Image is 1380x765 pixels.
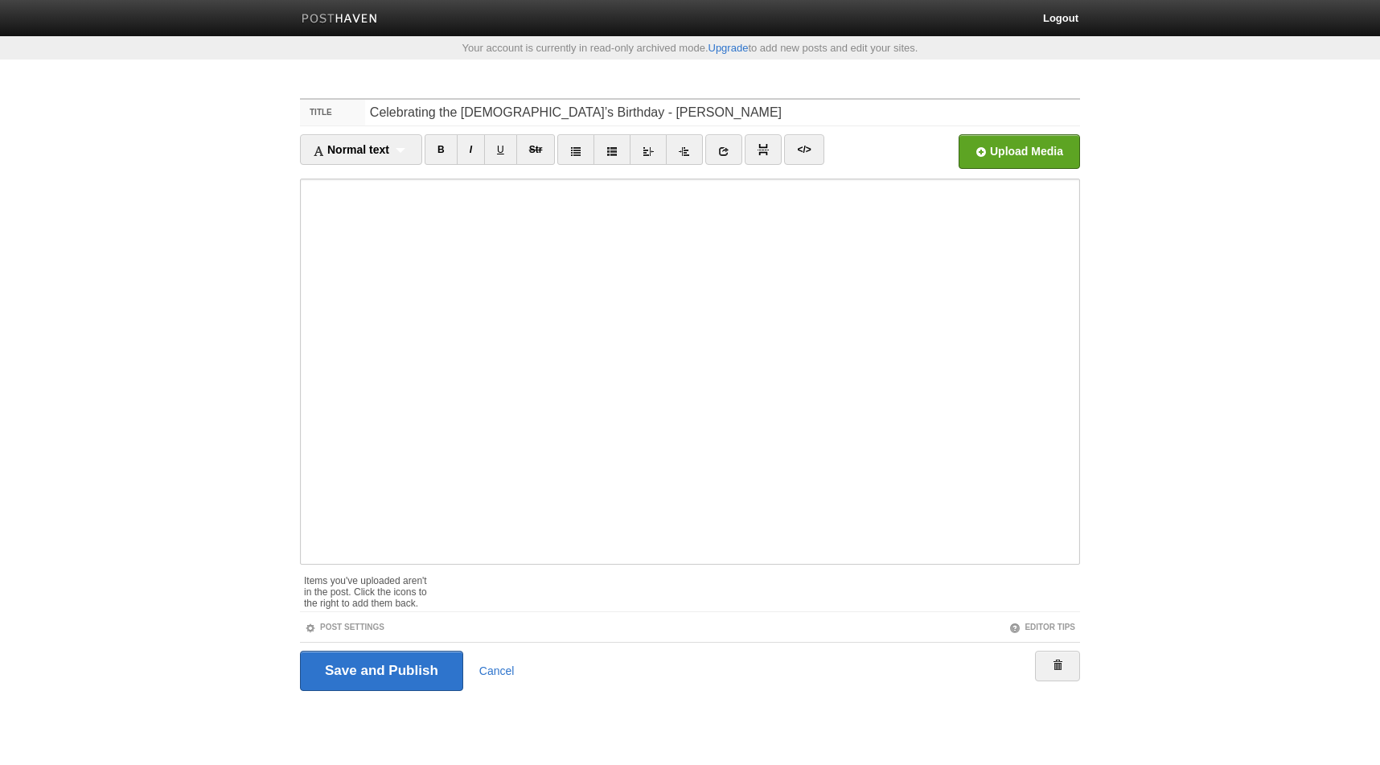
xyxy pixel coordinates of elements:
[425,134,458,165] a: B
[1009,623,1075,631] a: Editor Tips
[529,144,543,155] del: Str
[479,664,515,677] a: Cancel
[484,134,517,165] a: U
[302,14,378,26] img: Posthaven-bar
[304,567,433,609] div: Items you've uploaded aren't in the post. Click the icons to the right to add them back.
[708,42,749,54] a: Upgrade
[300,651,463,691] input: Save and Publish
[758,144,769,155] img: pagebreak-icon.png
[784,134,823,165] a: </>
[313,143,389,156] span: Normal text
[300,100,365,125] label: Title
[457,134,485,165] a: I
[288,43,1092,53] div: Your account is currently in read-only archived mode. to add new posts and edit your sites.
[305,623,384,631] a: Post Settings
[516,134,556,165] a: Str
